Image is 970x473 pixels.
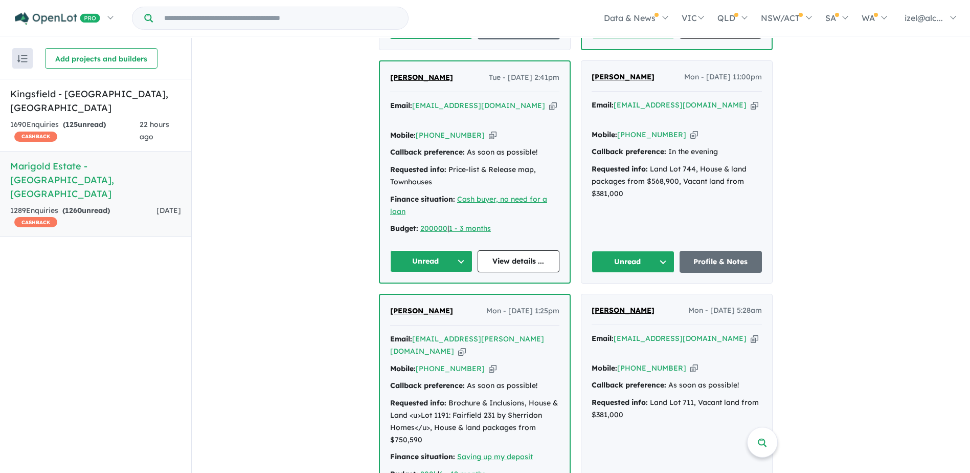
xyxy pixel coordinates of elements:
div: | [390,223,559,235]
a: Profile & Notes [680,251,762,273]
strong: Mobile: [390,364,416,373]
a: [PERSON_NAME] [390,305,453,317]
a: [EMAIL_ADDRESS][DOMAIN_NAME] [614,334,747,343]
div: As soon as possible! [592,379,762,392]
a: 200000 [420,224,447,233]
strong: Requested info: [390,165,446,174]
span: [PERSON_NAME] [390,73,453,82]
strong: Mobile: [592,130,617,139]
strong: Requested info: [390,398,446,407]
strong: Email: [390,101,412,110]
strong: Email: [390,334,412,343]
div: In the evening [592,146,762,158]
img: sort.svg [17,55,28,62]
strong: Callback preference: [592,380,666,390]
button: Copy [458,346,466,357]
div: Land Lot 744, House & land packages from $568,900, Vacant land from $381,000 [592,163,762,200]
div: Price-list & Release map, Townhouses [390,164,559,188]
button: Copy [549,100,557,111]
button: Unread [390,250,472,272]
strong: Budget: [390,224,418,233]
input: Try estate name, suburb, builder or developer [155,7,406,29]
span: CASHBACK [14,132,57,142]
strong: Callback preference: [592,147,666,156]
a: [EMAIL_ADDRESS][DOMAIN_NAME] [412,101,545,110]
strong: ( unread) [62,206,110,215]
a: [PERSON_NAME] [390,72,453,84]
span: Tue - [DATE] 2:41pm [489,72,559,84]
img: Openlot PRO Logo White [15,12,100,25]
span: Mon - [DATE] 1:25pm [486,305,559,317]
a: [EMAIL_ADDRESS][DOMAIN_NAME] [614,100,747,110]
strong: Requested info: [592,164,648,174]
button: Add projects and builders [45,48,157,69]
strong: Finance situation: [390,195,455,204]
strong: Callback preference: [390,381,465,390]
div: 1690 Enquir ies [10,119,140,143]
strong: Mobile: [592,363,617,373]
a: View details ... [478,250,560,272]
span: [DATE] [156,206,181,215]
strong: ( unread) [63,120,106,129]
span: [PERSON_NAME] [390,306,453,315]
div: Brochure & Inclusions, House & Land <u>Lot 1191: Fairfield 231 by Sherridon Homes</u>, House & la... [390,397,559,446]
h5: Marigold Estate - [GEOGRAPHIC_DATA] , [GEOGRAPHIC_DATA] [10,159,181,201]
strong: Mobile: [390,131,416,140]
strong: Callback preference: [390,147,465,157]
a: [PHONE_NUMBER] [416,131,485,140]
span: 125 [65,120,78,129]
span: izel@alc... [905,13,943,23]
div: 1289 Enquir ies [10,205,156,229]
a: [PHONE_NUMBER] [617,363,686,373]
strong: Finance situation: [390,452,455,461]
button: Copy [751,100,758,111]
span: Mon - [DATE] 11:00pm [684,71,762,83]
a: Saving up my deposit [457,452,533,461]
button: Copy [489,130,497,141]
strong: Email: [592,100,614,110]
a: Cash buyer, no need for a loan [390,195,547,216]
strong: Email: [592,334,614,343]
span: Mon - [DATE] 5:28am [688,305,762,317]
a: [EMAIL_ADDRESS][PERSON_NAME][DOMAIN_NAME] [390,334,544,356]
div: Land Lot 711, Vacant land from $381,000 [592,397,762,421]
h5: Kingsfield - [GEOGRAPHIC_DATA] , [GEOGRAPHIC_DATA] [10,87,181,115]
span: CASHBACK [14,217,57,227]
a: [PHONE_NUMBER] [416,364,485,373]
div: As soon as possible! [390,380,559,392]
div: As soon as possible! [390,146,559,159]
button: Unread [592,251,674,273]
span: [PERSON_NAME] [592,72,655,81]
strong: Requested info: [592,398,648,407]
a: [PERSON_NAME] [592,305,655,317]
button: Copy [690,130,698,140]
button: Copy [489,363,497,374]
button: Copy [751,333,758,344]
span: [PERSON_NAME] [592,306,655,315]
a: 1 - 3 months [449,224,491,233]
span: 22 hours ago [140,120,169,141]
span: 1260 [65,206,82,215]
a: [PERSON_NAME] [592,71,655,83]
button: Copy [690,363,698,374]
a: [PHONE_NUMBER] [617,130,686,139]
